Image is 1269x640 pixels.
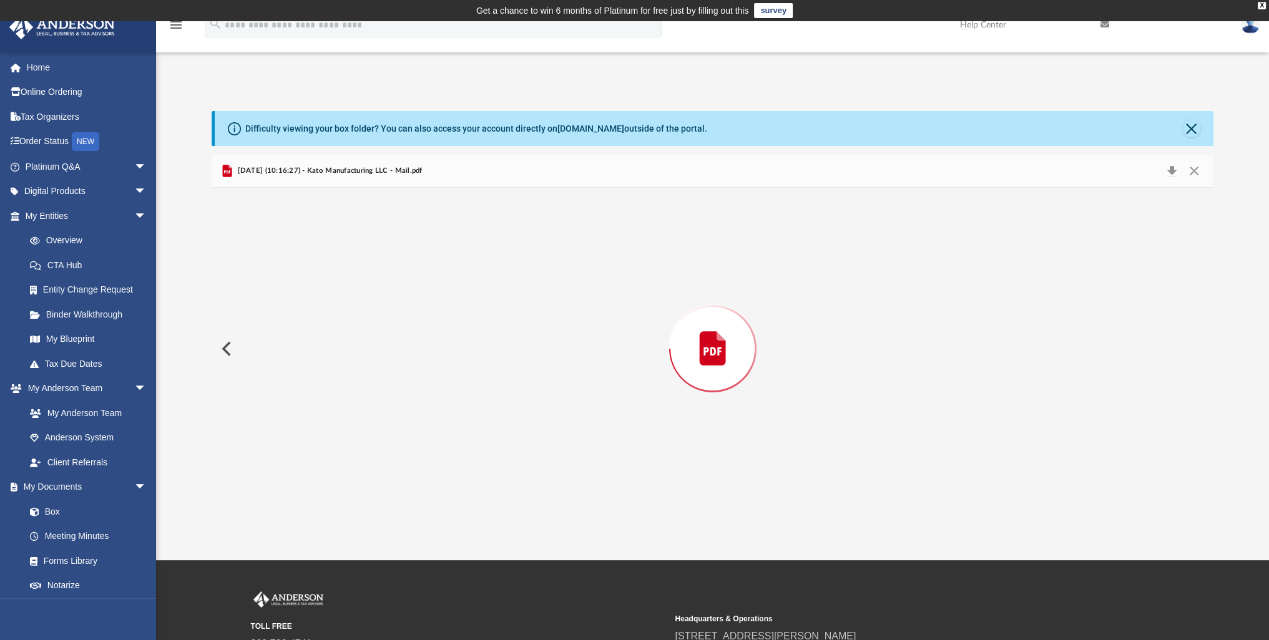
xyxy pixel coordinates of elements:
[17,450,159,475] a: Client Referrals
[17,351,165,376] a: Tax Due Dates
[17,499,153,524] a: Box
[17,278,165,303] a: Entity Change Request
[251,591,326,608] img: Anderson Advisors Platinum Portal
[212,331,239,366] button: Previous File
[675,613,1091,624] small: Headquarters & Operations
[134,598,159,623] span: arrow_drop_down
[1182,162,1205,180] button: Close
[17,327,159,352] a: My Blueprint
[9,104,165,129] a: Tax Organizers
[235,165,422,177] span: [DATE] (10:16:27) - Kato Manufacturing LLC - Mail.pdf
[9,179,165,204] a: Digital Productsarrow_drop_down
[9,154,165,179] a: Platinum Q&Aarrow_drop_down
[169,17,184,32] i: menu
[754,3,793,18] a: survey
[1183,120,1200,137] button: Close
[1241,16,1260,34] img: User Pic
[72,132,99,151] div: NEW
[212,155,1213,510] div: Preview
[476,3,749,18] div: Get a chance to win 6 months of Platinum for free just by filling out this
[134,376,159,402] span: arrow_drop_down
[6,15,119,39] img: Anderson Advisors Platinum Portal
[17,400,153,425] a: My Anderson Team
[9,376,159,401] a: My Anderson Teamarrow_drop_down
[17,524,159,549] a: Meeting Minutes
[1160,162,1183,180] button: Download
[17,228,165,253] a: Overview
[245,122,707,135] div: Difficulty viewing your box folder? You can also access your account directly on outside of the p...
[251,621,667,632] small: TOLL FREE
[208,17,222,31] i: search
[17,425,159,450] a: Anderson System
[9,203,165,228] a: My Entitiesarrow_drop_down
[9,475,159,500] a: My Documentsarrow_drop_down
[9,598,159,623] a: Online Learningarrow_drop_down
[17,573,159,598] a: Notarize
[9,80,165,105] a: Online Ordering
[169,24,184,32] a: menu
[134,154,159,180] span: arrow_drop_down
[134,475,159,500] span: arrow_drop_down
[134,203,159,229] span: arrow_drop_down
[9,129,165,155] a: Order StatusNEW
[17,253,165,278] a: CTA Hub
[1258,2,1266,9] div: close
[134,179,159,205] span: arrow_drop_down
[17,548,153,573] a: Forms Library
[9,55,165,80] a: Home
[557,124,624,133] a: [DOMAIN_NAME]
[17,302,165,327] a: Binder Walkthrough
